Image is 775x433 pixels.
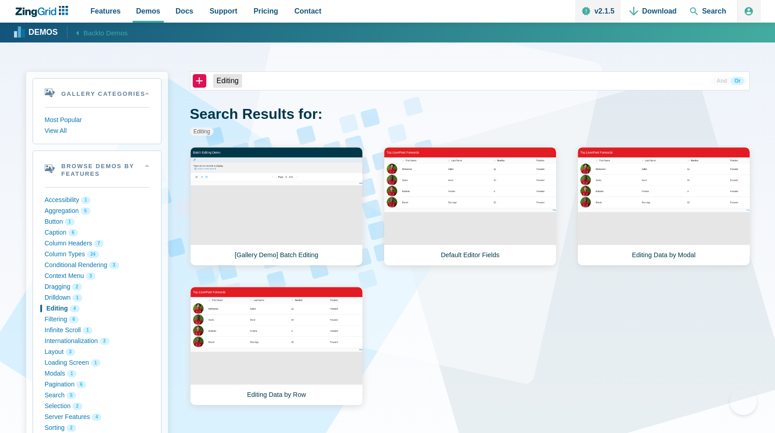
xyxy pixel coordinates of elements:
[33,79,161,107] summary: Gallery Categories
[99,29,128,37] span: to Demos
[15,26,58,39] a: Demos
[45,325,149,336] button: Infinite Scroll 1
[90,5,121,17] span: Features
[190,127,214,136] strong: Editing
[136,5,160,17] span: Demos
[254,5,278,17] span: Pricing
[176,5,193,17] span: Docs
[45,368,149,379] button: Modals 1
[45,271,149,282] button: Context Menu 3
[45,206,149,216] button: Aggregation 5
[45,195,149,206] button: Accessibility 1
[45,115,149,126] button: Most Popular
[29,28,58,37] strong: Demos
[45,126,149,136] button: View All
[45,358,149,368] button: Loading Screen 1
[84,27,128,38] span: Back
[45,249,149,260] button: Column Types 24
[190,147,363,266] a: [Gallery Demo] Batch Editing
[193,74,206,88] button: +
[209,5,237,17] span: Support
[67,26,128,38] a: Backto Demos
[45,260,149,271] button: Conditional Rendering 3
[45,401,149,412] button: Selection 2
[45,292,149,303] button: Drilldown 1
[577,147,750,266] a: Editing Data by Modal
[295,5,322,17] span: Contact
[33,151,161,187] summary: Browse Demos By Features
[45,238,149,249] button: Column Headers 7
[45,390,149,401] button: Search 5
[190,106,323,122] span: Search Results for:
[45,412,149,423] button: Server Features 4
[730,388,757,415] iframe: Toggle Customer Support
[45,282,149,292] button: Dragging 2
[45,303,149,314] button: Editing 4
[213,74,242,88] gallery-filter-tag: Editing
[45,216,149,227] button: Button 1
[45,227,149,238] button: Caption 6
[45,379,149,390] button: Pagination 6
[190,287,363,405] a: Editing Data by Row
[731,77,744,85] button: Or
[713,77,731,85] button: And
[45,314,149,325] button: Filtering 6
[45,347,149,358] button: Layout 3
[14,6,73,17] a: ZingChart Logo. Click to return to the homepage
[384,147,556,266] a: Default Editor Fields
[45,336,149,347] button: Internationalization 3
